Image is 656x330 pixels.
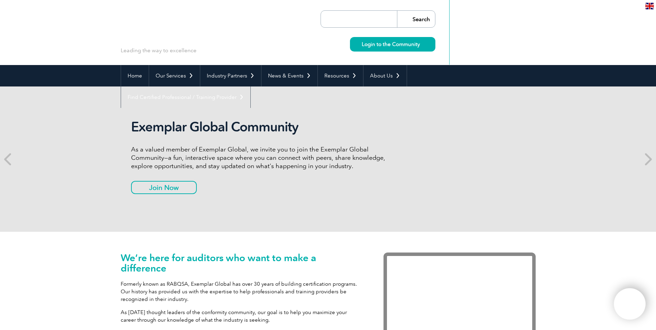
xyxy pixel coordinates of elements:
[397,11,435,27] input: Search
[121,309,363,324] p: As [DATE] thought leaders of the conformity community, our goal is to help you maximize your care...
[645,3,654,9] img: en
[121,280,363,303] p: Formerly known as RABQSA, Exemplar Global has over 30 years of building certification programs. O...
[200,65,261,86] a: Industry Partners
[131,181,197,194] a: Join Now
[131,145,390,170] p: As a valued member of Exemplar Global, we invite you to join the Exemplar Global Community—a fun,...
[121,47,196,54] p: Leading the way to excellence
[149,65,200,86] a: Our Services
[121,65,149,86] a: Home
[350,37,435,52] a: Login to the Community
[261,65,317,86] a: News & Events
[131,119,390,135] h2: Exemplar Global Community
[318,65,363,86] a: Resources
[420,42,424,46] img: svg+xml;nitro-empty-id=MzcwOjIyMw==-1;base64,PHN2ZyB2aWV3Qm94PSIwIDAgMTEgMTEiIHdpZHRoPSIxMSIgaGVp...
[621,295,638,313] img: svg+xml;nitro-empty-id=MTgxNToxMTY=-1;base64,PHN2ZyB2aWV3Qm94PSIwIDAgNDAwIDQwMCIgd2lkdGg9IjQwMCIg...
[121,253,363,273] h1: We’re here for auditors who want to make a difference
[121,86,250,108] a: Find Certified Professional / Training Provider
[363,65,407,86] a: About Us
